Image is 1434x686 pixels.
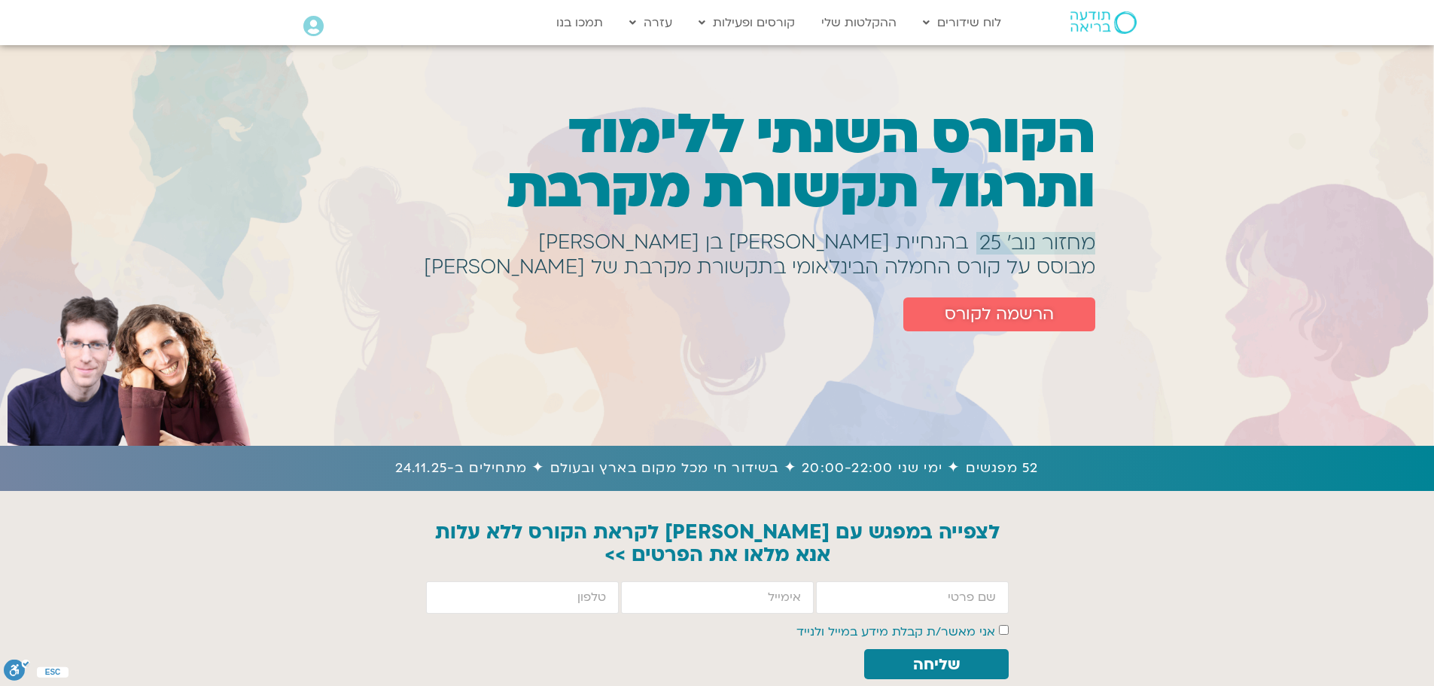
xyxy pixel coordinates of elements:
label: אני מאשר/ת קבלת מידע במייל ולנייד [796,623,995,640]
h1: 52 מפגשים ✦ ימי שני 20:00-22:00 ✦ בשידור חי מכל מקום בארץ ובעולם ✦ מתחילים ב-24.11.25 [8,457,1426,480]
button: שליחה [864,649,1008,679]
h1: הקורס השנתי ללימוד ותרגול תקשורת מקרבת [378,108,1095,216]
input: שם פרטי [816,581,1009,614]
span: שליחה [913,656,960,673]
h1: בהנחיית [PERSON_NAME] בן [PERSON_NAME] [538,239,968,245]
a: תמכו בנו [549,8,610,37]
h1: מבוסס על קורס החמלה הבינלאומי בתקשורת מקרבת של [PERSON_NAME] [424,264,1095,270]
h2: לצפייה במפגש עם [PERSON_NAME] לקראת הקורס ללא עלות אנא מלאו את הפרטים >> [394,521,1041,566]
span: הרשמה לקורס [945,305,1054,324]
a: לוח שידורים [915,8,1009,37]
span: מחזור נוב׳ 25 [979,232,1095,255]
input: אימייל [621,581,814,614]
a: קורסים ופעילות [691,8,802,37]
img: תודעה בריאה [1070,11,1137,34]
a: הרשמה לקורס [903,297,1095,331]
a: ההקלטות שלי [814,8,904,37]
input: מותר להשתמש רק במספרים ותווי טלפון (#, -, *, וכו'). [426,581,619,614]
a: מחזור נוב׳ 25 [976,232,1095,255]
a: עזרה [622,8,680,37]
